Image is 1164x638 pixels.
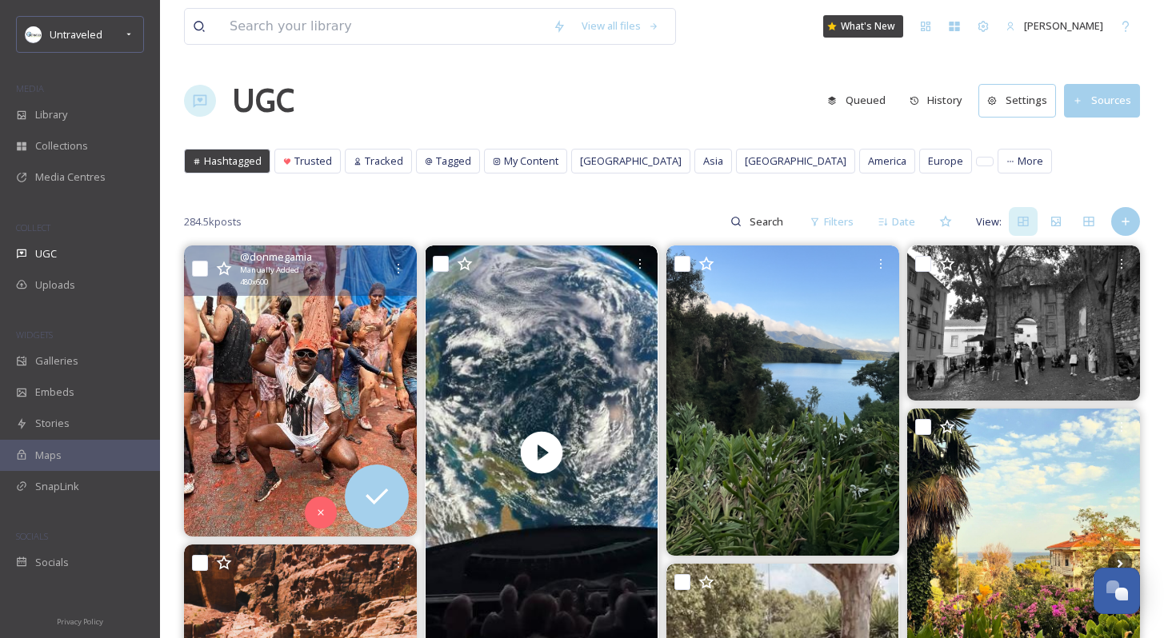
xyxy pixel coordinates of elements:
span: My Content [504,154,558,169]
span: Filters [824,214,854,229]
a: Settings [978,84,1064,117]
span: Manually Added [240,265,299,276]
span: [GEOGRAPHIC_DATA] [580,154,682,169]
span: View: [976,214,1002,229]
span: Galleries [35,353,78,369]
span: 480 x 600 [240,277,268,288]
span: Collections [35,138,88,154]
button: History [902,85,971,116]
span: COLLECT [16,221,50,233]
a: UGC [232,77,294,125]
span: Privacy Policy [57,616,103,627]
a: Queued [819,85,902,116]
span: @ donmegamia [240,249,312,265]
span: 284.5k posts [184,214,242,229]
span: [PERSON_NAME] [1024,18,1103,33]
span: Socials [35,555,69,570]
span: MEDIA [16,82,44,94]
img: 𝚠𝚊𝚑𝚛𝚎𝚛 𝚁𝚎𝚒𝚌𝚑𝚝𝚞𝚖 𝚋𝚎𝚜𝚝𝚎𝚑𝚝 𝚗𝚒𝚌𝚑𝚝 𝚒𝚖 𝙱𝚎𝚜𝚒𝚝𝚣, 𝚜𝚘𝚗𝚍𝚎𝚛𝚗 𝚒𝚖 𝚐𝚎𝚗𝚒𝚎ß𝚎𝚗 🫧 • • • #vacation #vacationgoals #va... [666,245,899,556]
span: America [868,154,906,169]
input: Search your library [222,9,545,44]
span: Trusted [294,154,332,169]
input: Search [742,205,794,237]
button: Open Chat [1094,568,1140,614]
span: More [1018,154,1043,169]
a: View all files [574,10,667,42]
span: Tagged [436,154,471,169]
span: Date [892,214,915,229]
span: UGC [35,246,57,261]
img: Untitled%20design.png [26,26,42,42]
span: WIDGETS [16,329,53,341]
span: Tracked [365,154,403,169]
a: Privacy Policy [57,611,103,630]
img: 373330064_257144690524594_6890100569709235894_n.jpg [184,245,417,536]
button: Queued [819,85,894,116]
a: [PERSON_NAME] [998,10,1111,42]
span: [GEOGRAPHIC_DATA] [745,154,846,169]
span: Media Centres [35,169,106,185]
img: #lisbon #lisbonne #lisboa #lisboa🇵🇹 #portugal #portugal🇵🇹 #monochrome #monochromephotography #cit... [907,245,1140,401]
span: SOCIALS [16,530,48,542]
span: Library [35,107,67,122]
span: Embeds [35,385,74,400]
span: Uploads [35,277,75,293]
a: History [902,85,979,116]
span: SnapLink [35,479,79,494]
span: Untraveled [50,27,102,42]
a: What's New [823,15,903,38]
span: Europe [928,154,963,169]
span: Maps [35,448,62,463]
span: Asia [703,154,723,169]
button: Sources [1064,84,1140,117]
span: Hashtagged [204,154,262,169]
button: Settings [978,84,1056,117]
span: Stories [35,416,70,431]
